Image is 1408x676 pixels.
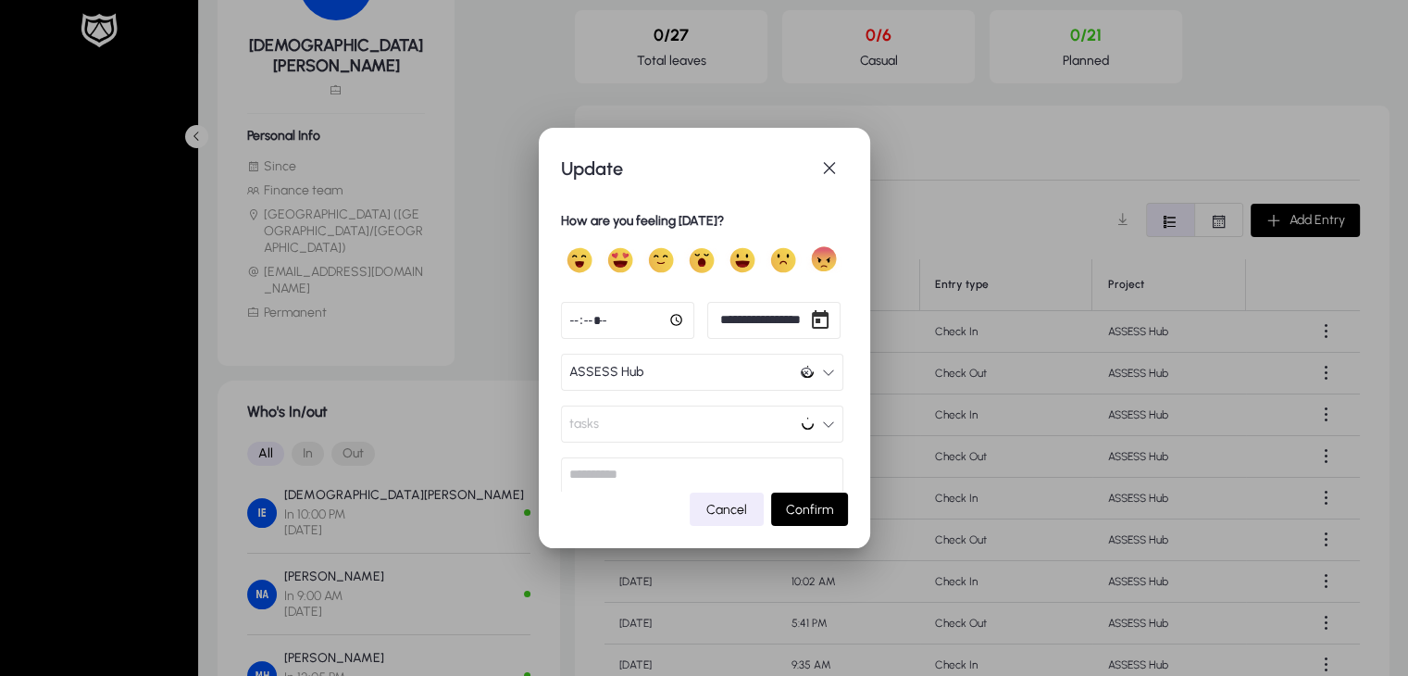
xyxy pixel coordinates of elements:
[561,154,811,183] h1: Update
[561,210,843,232] h1: How are you feeling [DATE]?
[706,502,747,518] span: Cancel
[569,354,643,391] span: ASSESS Hub
[771,493,848,526] button: Confirm
[786,502,833,518] span: Confirm
[802,302,839,339] button: Open calendar
[569,406,599,443] span: tasks
[690,493,764,526] button: Cancel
